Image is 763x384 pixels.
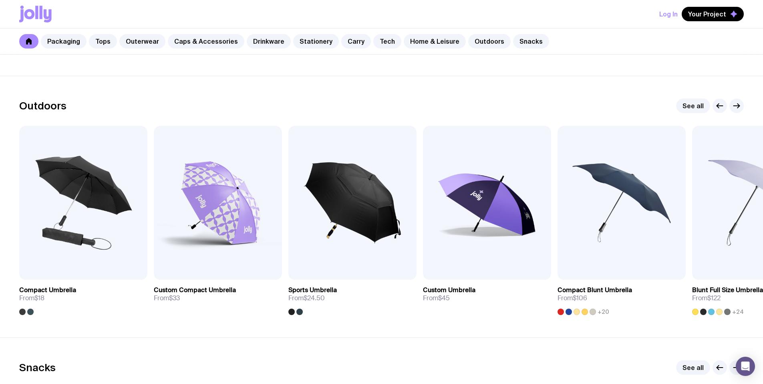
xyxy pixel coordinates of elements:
a: Home & Leisure [404,34,466,49]
button: Your Project [682,7,744,21]
span: $106 [573,294,587,302]
span: +24 [732,309,744,315]
a: Caps & Accessories [168,34,244,49]
span: $18 [34,294,44,302]
a: See all [676,360,710,375]
h3: Custom Umbrella [423,286,475,294]
button: Log In [659,7,678,21]
span: From [154,294,180,302]
span: $122 [707,294,721,302]
span: From [423,294,450,302]
a: Tech [373,34,401,49]
a: Outerwear [119,34,165,49]
h3: Sports Umbrella [288,286,337,294]
h3: Blunt Full Size Umbrella [692,286,763,294]
span: From [19,294,44,302]
a: Compact Blunt UmbrellaFrom$106+20 [558,280,686,315]
a: Snacks [513,34,549,49]
a: Drinkware [247,34,291,49]
h3: Custom Compact Umbrella [154,286,236,294]
a: Tops [89,34,117,49]
a: Stationery [293,34,339,49]
span: Your Project [688,10,726,18]
a: Outdoors [468,34,511,49]
span: $45 [438,294,450,302]
h3: Compact Blunt Umbrella [558,286,632,294]
h2: Outdoors [19,100,66,112]
a: See all [676,99,710,113]
a: Custom Compact UmbrellaFrom$33 [154,280,282,309]
span: $24.50 [304,294,325,302]
a: Packaging [41,34,87,49]
span: $33 [169,294,180,302]
span: From [288,294,325,302]
h3: Compact Umbrella [19,286,76,294]
a: Carry [341,34,371,49]
span: From [692,294,721,302]
a: Compact UmbrellaFrom$18 [19,280,147,315]
a: Custom UmbrellaFrom$45 [423,280,551,309]
div: Open Intercom Messenger [736,357,755,376]
h2: Snacks [19,362,56,374]
span: From [558,294,587,302]
span: +20 [598,309,609,315]
a: Sports UmbrellaFrom$24.50 [288,280,417,315]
